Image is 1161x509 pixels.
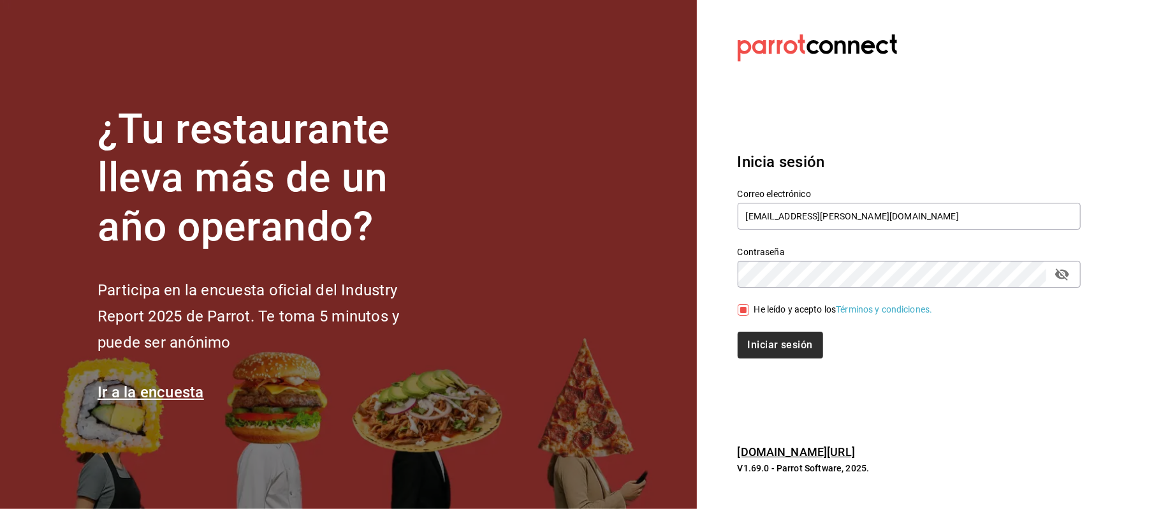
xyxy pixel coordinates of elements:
[754,303,933,316] div: He leído y acepto los
[738,189,1081,198] label: Correo electrónico
[738,445,855,459] a: [DOMAIN_NAME][URL]
[738,247,1081,256] label: Contraseña
[738,203,1081,230] input: Ingresa tu correo electrónico
[738,332,823,358] button: Iniciar sesión
[98,383,204,401] a: Ir a la encuesta
[98,277,442,355] h2: Participa en la encuesta oficial del Industry Report 2025 de Parrot. Te toma 5 minutos y puede se...
[1051,263,1073,285] button: passwordField
[836,304,932,314] a: Términos y condiciones.
[738,151,1081,173] h3: Inicia sesión
[738,462,1081,475] p: V1.69.0 - Parrot Software, 2025.
[98,105,442,252] h1: ¿Tu restaurante lleva más de un año operando?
